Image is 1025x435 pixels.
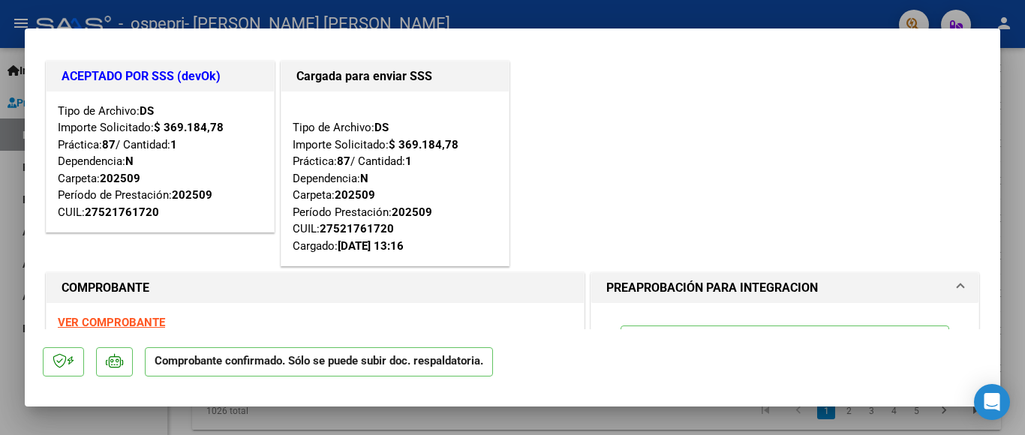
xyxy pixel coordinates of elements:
strong: [DATE] 13:16 [338,239,404,253]
strong: N [125,154,134,168]
div: 27521761720 [320,220,394,238]
h1: PREAPROBACIÓN PARA INTEGRACION [606,279,818,297]
h1: ACEPTADO POR SSS (devOk) [62,67,259,85]
strong: $ 369.184,78 [154,121,224,134]
strong: 202509 [172,188,212,202]
div: Tipo de Archivo: Importe Solicitado: Práctica: / Cantidad: Dependencia: Carpeta: Período de Prest... [58,103,263,221]
div: Open Intercom Messenger [974,384,1010,420]
strong: COMPROBANTE [62,280,149,295]
mat-expansion-panel-header: PREAPROBACIÓN PARA INTEGRACION [591,273,978,303]
a: VER COMPROBANTE [58,316,165,329]
div: 27521761720 [85,204,159,221]
p: El afiliado figura en el ultimo padrón que tenemos de la SSS de [621,325,949,382]
strong: 87 [337,154,350,168]
div: Tipo de Archivo: Importe Solicitado: Práctica: / Cantidad: Dependencia: Carpeta: Período Prestaci... [293,103,497,255]
strong: $ 369.184,78 [389,138,458,151]
strong: DS [374,121,389,134]
strong: N [360,172,368,185]
strong: 87 [102,138,116,151]
strong: 1 [405,154,412,168]
strong: 202509 [392,205,432,219]
strong: DS [140,104,154,118]
p: Comprobante confirmado. Sólo se puede subir doc. respaldatoria. [145,347,493,376]
h1: Cargada para enviar SSS [296,67,494,85]
strong: 202509 [335,188,375,202]
strong: 1 [170,138,177,151]
strong: 202509 [100,172,140,185]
